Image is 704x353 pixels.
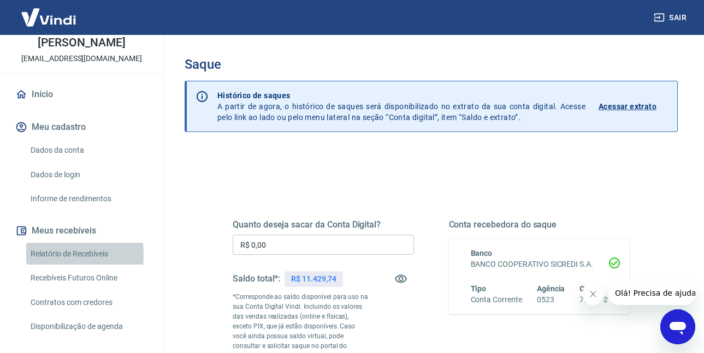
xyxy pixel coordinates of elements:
h5: Quanto deseja sacar da Conta Digital? [233,219,414,230]
span: Conta [579,284,600,293]
a: Informe de rendimentos [26,188,150,210]
iframe: Fechar mensagem [582,283,604,305]
p: R$ 11.429,74 [291,273,336,285]
h5: Conta recebedora do saque [449,219,630,230]
a: Disponibilização de agenda [26,315,150,338]
span: Olá! Precisa de ajuda? [7,8,92,16]
a: Recebíveis Futuros Online [26,267,150,289]
a: Dados de login [26,164,150,186]
h6: BANCO COOPERATIVO SICREDI S.A. [471,259,608,270]
iframe: Mensagem da empresa [608,281,695,305]
button: Sair [652,8,691,28]
a: Relatório de Recebíveis [26,243,150,265]
a: Início [13,82,150,106]
span: Tipo [471,284,487,293]
button: Meu cadastro [13,115,150,139]
p: [PERSON_NAME] [38,37,125,49]
span: Banco [471,249,493,258]
p: [EMAIL_ADDRESS][DOMAIN_NAME] [21,53,142,64]
p: A partir de agora, o histórico de saques será disponibilizado no extrato da sua conta digital. Ac... [217,90,585,123]
h6: 77896-2 [579,294,608,306]
a: Dados da conta [26,139,150,161]
img: Vindi [13,1,84,34]
a: Acessar extrato [599,90,668,123]
p: Histórico de saques [217,90,585,101]
p: Acessar extrato [599,101,656,112]
a: Contratos com credores [26,291,150,314]
span: Agência [537,284,565,293]
h6: 0523 [537,294,565,306]
h5: Saldo total*: [233,273,280,284]
h3: Saque [185,57,678,72]
h6: Conta Corrente [471,294,522,306]
iframe: Botão para abrir a janela de mensagens [660,309,695,344]
button: Meus recebíveis [13,219,150,243]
